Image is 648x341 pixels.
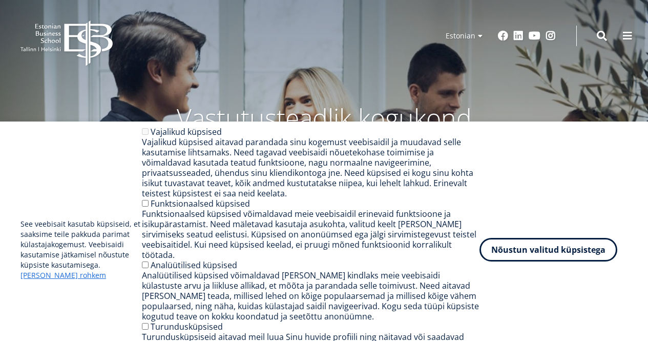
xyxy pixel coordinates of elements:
[479,238,617,262] button: Nõustun valitud küpsistega
[142,209,479,260] div: Funktsionaalsed küpsised võimaldavad meie veebisaidil erinevaid funktsioone ja isikupärastamist. ...
[53,103,596,133] p: Vastutusteadlik kogukond
[151,126,222,137] label: Vajalikud küpsised
[151,198,250,209] label: Funktsionaalsed küpsised
[20,219,142,280] p: See veebisait kasutab küpsiseid, et saaksime teile pakkuda parimat külastajakogemust. Veebisaidi ...
[498,31,508,41] a: Facebook
[529,31,540,41] a: Youtube
[546,31,556,41] a: Instagram
[142,270,479,322] div: Analüütilised küpsised võimaldavad [PERSON_NAME] kindlaks meie veebisaidi külastuste arvu ja liik...
[142,137,479,198] div: Vajalikud küpsised aitavad parandada sinu kogemust veebisaidil ja muudavad selle kasutamise lihts...
[20,270,106,280] a: [PERSON_NAME] rohkem
[151,321,223,332] label: Turundusküpsised
[151,259,237,271] label: Analüütilised küpsised
[513,31,524,41] a: Linkedin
